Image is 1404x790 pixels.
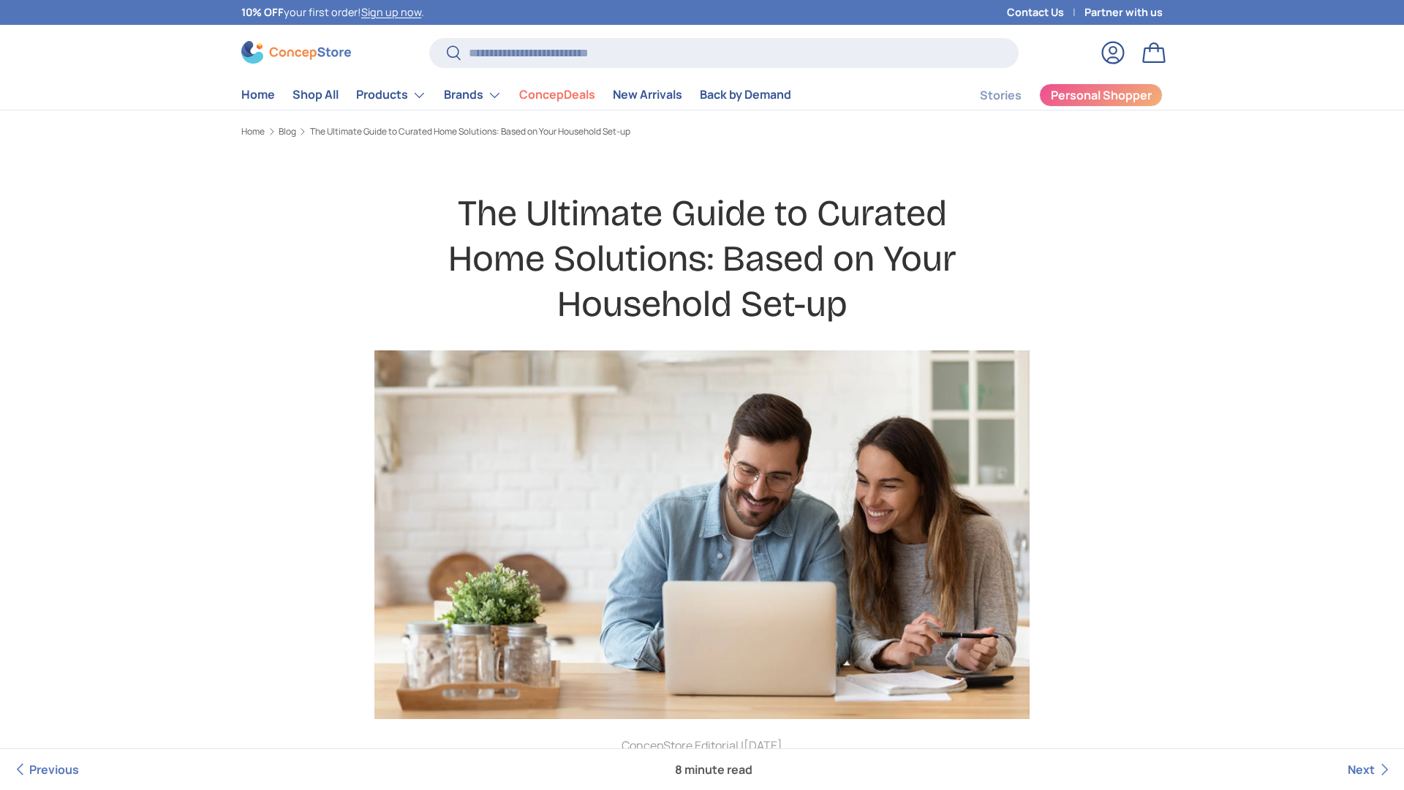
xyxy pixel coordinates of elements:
span: 8 minute read [663,749,764,790]
nav: Secondary [945,80,1163,110]
span: Personal Shopper [1051,89,1152,101]
a: Shop All [292,80,339,109]
summary: Products [347,80,435,110]
time: [DATE] [744,737,782,753]
a: Products [356,80,426,110]
a: Stories [980,81,1022,110]
nav: Primary [241,80,791,110]
strong: 10% OFF [241,5,284,19]
a: Brands [444,80,502,110]
a: Home [241,80,275,109]
a: Sign up now [361,5,421,19]
img: ConcepStore [241,41,351,64]
nav: Breadcrumbs [241,125,1163,138]
span: Previous [29,761,79,778]
a: Contact Us [1007,4,1084,20]
p: ConcepStore Editorial | [421,737,983,754]
a: Back by Demand [700,80,791,109]
h1: The Ultimate Guide to Curated Home Solutions: Based on Your Household Set-up [421,191,983,328]
img: couple-planning-something-concepstore-eguide [374,350,1030,719]
a: Home [241,127,265,136]
a: Blog [279,127,296,136]
a: ConcepDeals [519,80,595,109]
a: Previous [12,749,79,790]
a: Next [1348,749,1392,790]
span: Next [1348,761,1375,778]
a: Personal Shopper [1039,83,1163,107]
a: The Ultimate Guide to Curated Home Solutions: Based on Your Household Set-up [310,127,630,136]
p: your first order! . [241,4,424,20]
a: Partner with us [1084,4,1163,20]
summary: Brands [435,80,510,110]
a: New Arrivals [613,80,682,109]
